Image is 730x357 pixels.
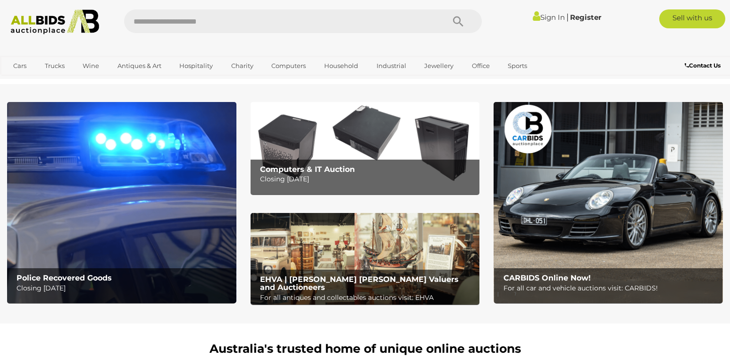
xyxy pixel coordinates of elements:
a: Charity [225,58,260,74]
a: Cars [7,58,33,74]
a: Contact Us [685,60,723,71]
p: For all antiques and collectables auctions visit: EHVA [260,292,475,304]
b: Police Recovered Goods [17,273,112,282]
p: Closing [DATE] [17,282,231,294]
img: CARBIDS Online Now! [494,102,723,303]
img: Allbids.com.au [6,9,105,34]
a: Jewellery [418,58,460,74]
a: EHVA | Evans Hastings Valuers and Auctioneers EHVA | [PERSON_NAME] [PERSON_NAME] Valuers and Auct... [251,213,480,305]
a: Computers & IT Auction Computers & IT Auction Closing [DATE] [251,102,480,194]
a: Household [318,58,364,74]
p: Closing [DATE] [260,173,475,185]
a: [GEOGRAPHIC_DATA] [7,74,86,89]
a: Trucks [39,58,71,74]
a: Wine [76,58,105,74]
img: EHVA | Evans Hastings Valuers and Auctioneers [251,213,480,305]
img: Police Recovered Goods [7,102,236,303]
img: Computers & IT Auction [251,102,480,194]
a: Hospitality [173,58,219,74]
span: | [566,12,569,22]
b: EHVA | [PERSON_NAME] [PERSON_NAME] Valuers and Auctioneers [260,275,459,292]
a: Police Recovered Goods Police Recovered Goods Closing [DATE] [7,102,236,303]
b: Computers & IT Auction [260,165,355,174]
a: Sports [502,58,533,74]
a: Computers [265,58,312,74]
a: CARBIDS Online Now! CARBIDS Online Now! For all car and vehicle auctions visit: CARBIDS! [494,102,723,303]
a: Office [466,58,496,74]
a: Sell with us [659,9,725,28]
p: For all car and vehicle auctions visit: CARBIDS! [503,282,718,294]
b: CARBIDS Online Now! [503,273,591,282]
a: Industrial [370,58,412,74]
a: Antiques & Art [111,58,168,74]
button: Search [435,9,482,33]
h1: Australia's trusted home of unique online auctions [12,342,718,356]
a: Sign In [533,13,565,22]
a: Register [570,13,601,22]
b: Contact Us [685,62,721,69]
